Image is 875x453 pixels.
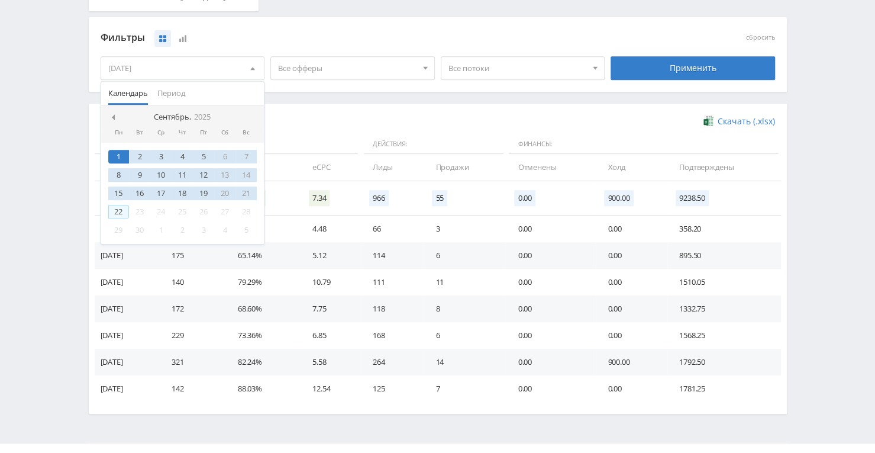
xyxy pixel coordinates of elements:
[160,349,226,375] td: 321
[278,57,416,79] span: Все офферы
[432,190,447,206] span: 55
[101,57,264,79] div: [DATE]
[424,322,506,349] td: 6
[235,129,257,136] div: Вс
[95,269,160,295] td: [DATE]
[424,242,506,269] td: 6
[596,216,667,242] td: 0.00
[214,168,235,182] div: 13
[361,269,424,295] td: 111
[150,168,172,182] div: 10
[150,205,172,219] div: 24
[361,349,424,375] td: 264
[506,375,596,402] td: 0.00
[424,349,506,375] td: 14
[301,216,361,242] td: 4.48
[235,223,257,237] div: 5
[424,154,506,181] td: Продажи
[150,187,172,200] div: 17
[361,322,424,349] td: 168
[193,205,214,219] div: 26
[95,154,160,181] td: Дата
[448,57,587,79] span: Все потоки
[129,150,150,163] div: 2
[301,375,361,402] td: 12.54
[226,295,301,322] td: 68.60%
[214,187,235,200] div: 20
[509,134,777,155] span: Финансы:
[101,29,605,47] div: Фильтры
[718,117,775,126] span: Скачать (.xlsx)
[667,242,781,269] td: 895.50
[95,242,160,269] td: [DATE]
[235,150,257,163] div: 7
[667,322,781,349] td: 1568.25
[235,168,257,182] div: 14
[95,295,160,322] td: [DATE]
[150,223,172,237] div: 1
[506,349,596,375] td: 0.00
[160,322,226,349] td: 229
[172,150,193,163] div: 4
[129,129,150,136] div: Вт
[424,269,506,295] td: 11
[301,269,361,295] td: 10.79
[172,223,193,237] div: 2
[506,295,596,322] td: 0.00
[160,295,226,322] td: 172
[506,154,596,181] td: Отменены
[108,168,130,182] div: 8
[108,82,148,105] span: Календарь
[108,223,130,237] div: 29
[129,205,150,219] div: 23
[129,223,150,237] div: 30
[226,375,301,402] td: 88.03%
[604,190,633,206] span: 900.00
[676,190,709,206] span: 9238.50
[506,242,596,269] td: 0.00
[596,375,667,402] td: 0.00
[160,242,226,269] td: 175
[95,216,160,242] td: [DATE]
[129,168,150,182] div: 9
[596,322,667,349] td: 0.00
[95,349,160,375] td: [DATE]
[667,269,781,295] td: 1510.05
[149,113,215,122] div: Сентябрь,
[301,154,361,181] td: eCPC
[95,375,160,402] td: [DATE]
[235,205,257,219] div: 28
[95,181,160,216] td: Итого:
[226,242,301,269] td: 65.14%
[95,322,160,349] td: [DATE]
[226,269,301,295] td: 79.29%
[361,154,424,181] td: Лиды
[361,295,424,322] td: 118
[514,190,535,206] span: 0.00
[596,295,667,322] td: 0.00
[424,295,506,322] td: 8
[596,154,667,181] td: Холд
[129,187,150,200] div: 16
[160,375,226,402] td: 142
[157,82,185,105] span: Период
[596,242,667,269] td: 0.00
[95,134,359,155] span: Данные:
[361,375,424,402] td: 125
[611,56,775,80] div: Применить
[193,187,214,200] div: 19
[160,269,226,295] td: 140
[703,115,713,127] img: xlsx
[150,150,172,163] div: 3
[506,269,596,295] td: 0.00
[172,205,193,219] div: 25
[214,205,235,219] div: 27
[364,134,503,155] span: Действия:
[746,34,775,41] button: сбросить
[506,322,596,349] td: 0.00
[214,129,235,136] div: Сб
[226,349,301,375] td: 82.24%
[226,322,301,349] td: 73.36%
[193,168,214,182] div: 12
[193,150,214,163] div: 5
